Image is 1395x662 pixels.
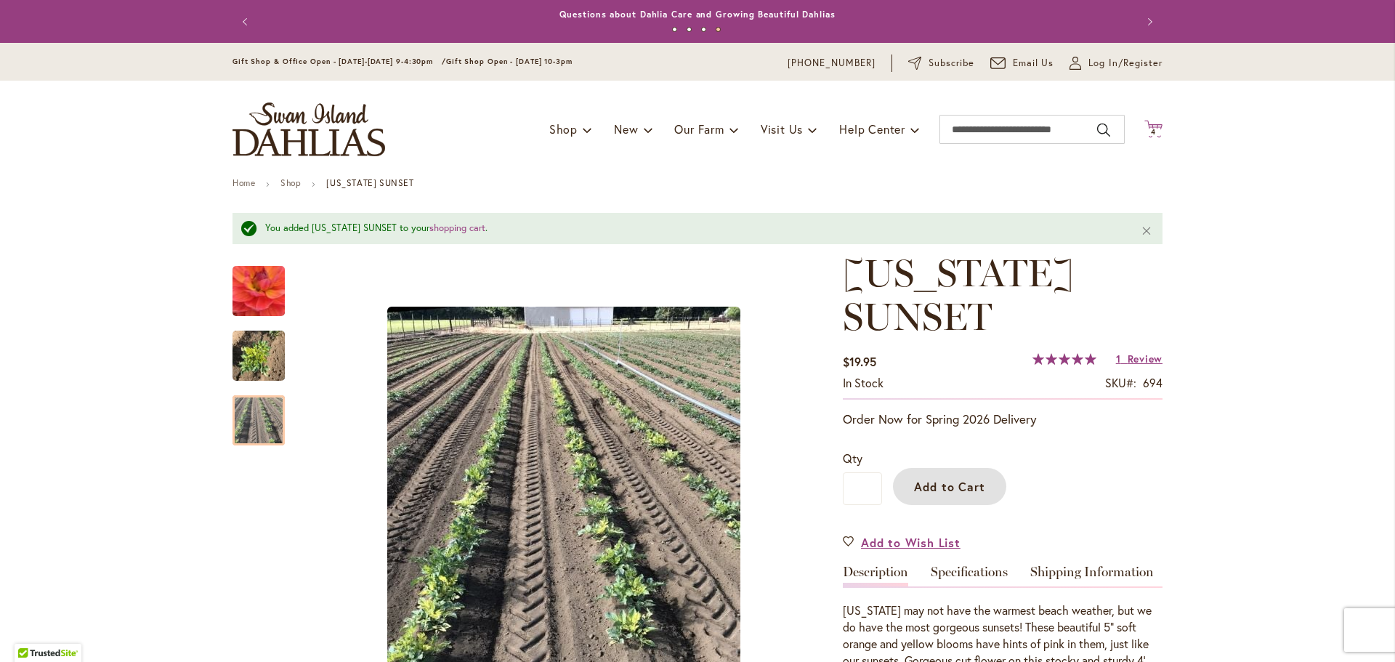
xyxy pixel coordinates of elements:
div: OREGON SUNSET [232,316,299,381]
img: OREGON SUNSET [207,241,311,341]
span: In stock [843,375,883,390]
span: Gift Shop & Office Open - [DATE]-[DATE] 9-4:30pm / [232,57,446,66]
span: Review [1128,352,1162,366]
a: Home [232,177,255,188]
button: Previous [232,7,262,36]
span: Add to Wish List [861,534,961,551]
a: shopping cart [429,222,485,234]
div: 100% [1032,353,1096,365]
a: Log In/Register [1069,56,1162,70]
span: Subscribe [929,56,974,70]
span: $19.95 [843,354,876,369]
a: 1 Review [1116,352,1162,366]
button: 2 of 4 [687,27,692,32]
span: Shop [549,121,578,137]
span: New [614,121,638,137]
p: Order Now for Spring 2026 Delivery [843,411,1162,428]
div: You added [US_STATE] SUNSET to your . [265,222,1119,235]
a: Questions about Dahlia Care and Growing Beautiful Dahlias [559,9,835,20]
span: 1 [1116,352,1121,366]
div: 694 [1143,375,1162,392]
div: OREGON SUNSET [232,251,299,316]
a: [PHONE_NUMBER] [788,56,876,70]
span: [US_STATE] SUNSET [843,250,1074,339]
a: Description [843,565,908,586]
a: Subscribe [908,56,974,70]
span: Visit Us [761,121,803,137]
strong: SKU [1105,375,1136,390]
div: Availability [843,375,883,392]
iframe: Launch Accessibility Center [11,610,52,651]
span: Our Farm [674,121,724,137]
span: 4 [1151,127,1156,137]
span: Gift Shop Open - [DATE] 10-3pm [446,57,573,66]
a: Shop [280,177,301,188]
strong: [US_STATE] SUNSET [326,177,413,188]
a: Email Us [990,56,1054,70]
a: Specifications [931,565,1008,586]
button: 4 of 4 [716,27,721,32]
button: 4 [1144,120,1162,140]
span: Add to Cart [914,479,986,494]
a: Add to Wish List [843,534,961,551]
div: OREGON SUNSET [232,381,285,445]
span: Qty [843,451,862,466]
a: Shipping Information [1030,565,1154,586]
span: Email Us [1013,56,1054,70]
button: Next [1133,7,1162,36]
button: 3 of 4 [701,27,706,32]
img: OREGON SUNSET [232,320,285,390]
span: Help Center [839,121,905,137]
a: store logo [232,102,385,156]
span: Log In/Register [1088,56,1162,70]
button: Add to Cart [893,468,1006,505]
button: 1 of 4 [672,27,677,32]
